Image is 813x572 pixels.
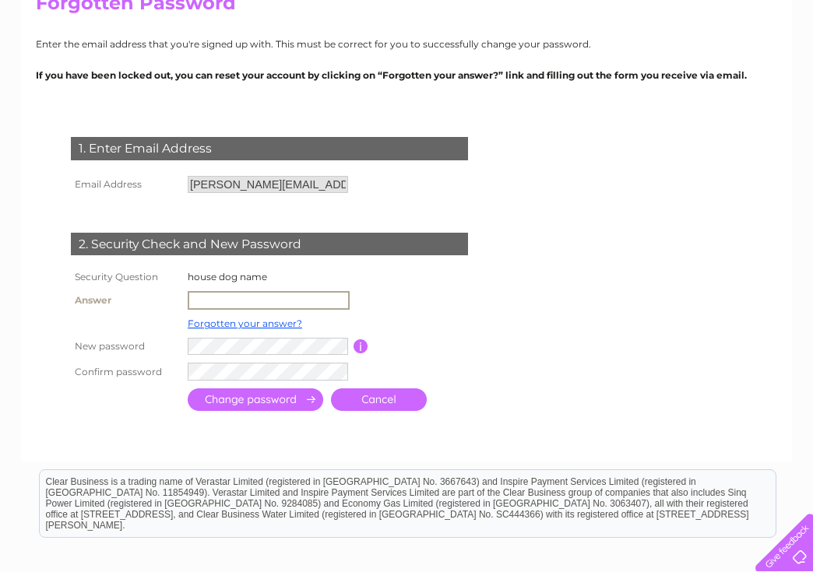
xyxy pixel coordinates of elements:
[188,388,323,411] input: Submit
[734,66,756,78] a: Blog
[40,9,776,75] div: Clear Business is a trading name of Verastar Limited (registered in [GEOGRAPHIC_DATA] No. 3667643...
[71,233,468,256] div: 2. Security Check and New Password
[67,334,184,359] th: New password
[354,339,368,353] input: Information
[765,66,804,78] a: Contact
[188,318,302,329] a: Forgotten your answer?
[634,66,668,78] a: Energy
[677,66,724,78] a: Telecoms
[71,137,468,160] div: 1. Enter Email Address
[595,66,625,78] a: Water
[67,267,184,287] th: Security Question
[67,287,184,314] th: Answer
[67,359,184,384] th: Confirm password
[519,8,627,27] a: 0333 014 3131
[36,68,777,82] p: If you have been locked out, you can reset your account by clicking on “Forgotten your answer?” l...
[67,172,184,197] th: Email Address
[36,37,777,51] p: Enter the email address that you're signed up with. This must be correct for you to successfully ...
[331,388,427,411] a: Cancel
[188,271,267,282] label: house dog name
[29,40,108,88] img: logo.png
